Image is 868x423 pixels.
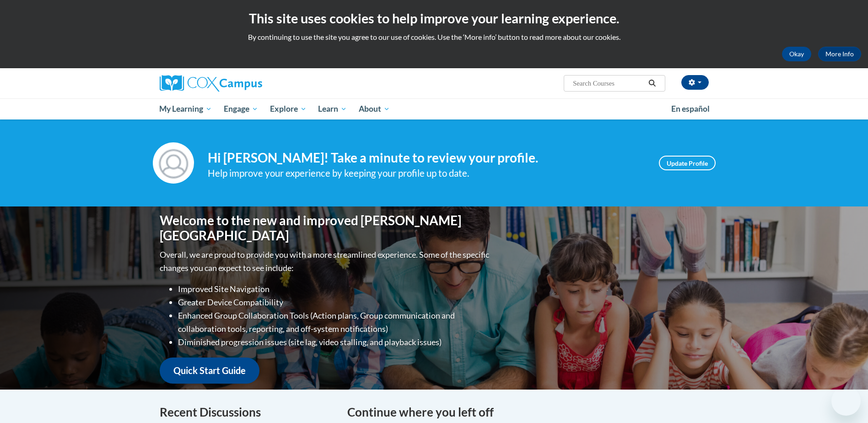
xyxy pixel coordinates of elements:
span: Explore [270,103,307,114]
button: Search [645,78,659,89]
li: Improved Site Navigation [178,282,491,296]
h2: This site uses cookies to help improve your learning experience. [7,9,861,27]
img: Profile Image [153,142,194,184]
a: Cox Campus [160,75,334,92]
input: Search Courses [572,78,645,89]
button: Account Settings [681,75,709,90]
div: Help improve your experience by keeping your profile up to date. [208,166,645,181]
li: Greater Device Compatibility [178,296,491,309]
a: Engage [218,98,264,119]
a: Update Profile [659,156,716,170]
img: Cox Campus [160,75,262,92]
iframe: Button to launch messaging window [831,386,861,416]
a: Learn [312,98,353,119]
span: Learn [318,103,347,114]
h4: Recent Discussions [160,403,334,421]
span: Engage [224,103,258,114]
p: Overall, we are proud to provide you with a more streamlined experience. Some of the specific cha... [160,248,491,275]
span: En español [671,104,710,114]
div: Main menu [146,98,722,119]
a: My Learning [154,98,218,119]
h4: Hi [PERSON_NAME]! Take a minute to review your profile. [208,150,645,166]
a: Explore [264,98,313,119]
a: More Info [818,47,861,61]
a: Quick Start Guide [160,358,259,384]
span: About [359,103,390,114]
h4: Continue where you left off [347,403,709,421]
p: By continuing to use the site you agree to our use of cookies. Use the ‘More info’ button to read... [7,32,861,42]
button: Okay [782,47,811,61]
span: My Learning [159,103,212,114]
a: En español [665,99,716,119]
li: Diminished progression issues (site lag, video stalling, and playback issues) [178,336,491,349]
a: About [353,98,396,119]
h1: Welcome to the new and improved [PERSON_NAME][GEOGRAPHIC_DATA] [160,213,491,244]
li: Enhanced Group Collaboration Tools (Action plans, Group communication and collaboration tools, re... [178,309,491,336]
